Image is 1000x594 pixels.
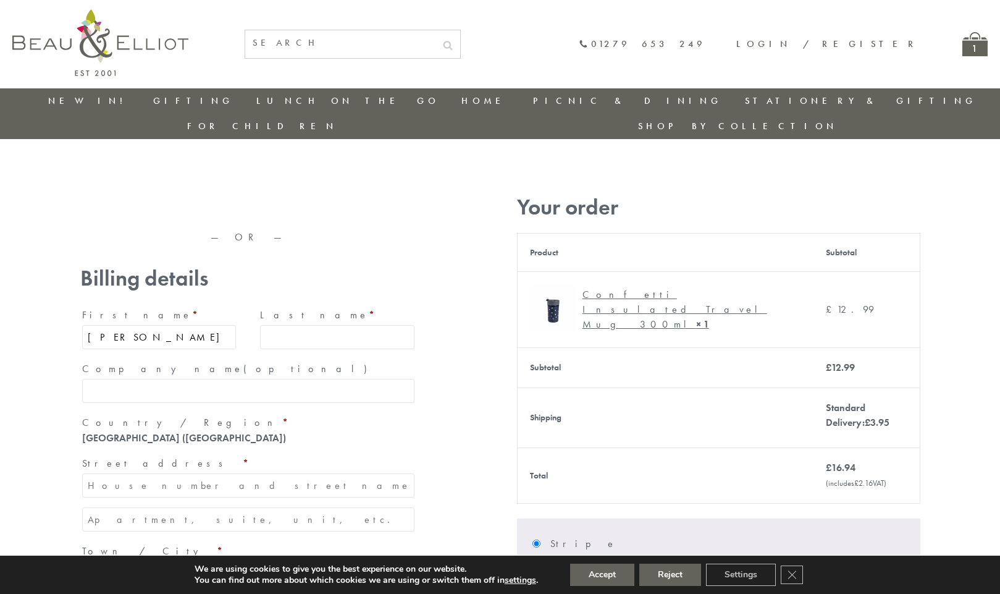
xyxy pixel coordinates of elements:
[78,190,248,219] iframe: Secure express checkout frame
[579,39,705,49] a: 01279 653 249
[826,461,855,474] bdi: 16.94
[706,564,776,586] button: Settings
[82,413,414,433] label: Country / Region
[736,38,919,50] a: Login / Register
[639,564,701,586] button: Reject
[826,303,874,316] bdi: 12.99
[82,473,414,498] input: House number and street name
[82,541,414,561] label: Town / City
[854,478,859,488] span: £
[80,266,416,291] h3: Billing details
[260,305,414,325] label: Last name
[195,575,538,586] p: You can find out more about which cookies we are using or switch them off in .
[195,564,538,575] p: We are using cookies to give you the best experience on our website.
[745,95,977,107] a: Stationery & Gifting
[153,95,233,107] a: Gifting
[243,362,374,375] span: (optional)
[82,507,414,532] input: Apartment, suite, unit, etc. (optional)
[530,284,801,335] a: Confetti Insulated Travel Mug 350ml Confetti Insulated Travel Mug 300ml× 1
[854,478,873,488] span: 2.16
[187,120,337,132] a: For Children
[865,416,870,429] span: £
[813,233,920,271] th: Subtotal
[865,416,889,429] bdi: 3.95
[82,454,414,473] label: Street address
[82,359,414,379] label: Company name
[550,534,904,554] label: Stripe
[570,564,634,586] button: Accept
[249,190,419,219] iframe: Secure express checkout frame
[517,233,813,271] th: Product
[781,566,803,584] button: Close GDPR Cookie Banner
[517,195,920,220] h3: Your order
[826,478,886,488] small: (includes VAT)
[505,575,536,586] button: settings
[826,401,889,429] label: Standard Delivery:
[533,95,722,107] a: Picnic & Dining
[517,388,813,448] th: Shipping
[48,95,131,107] a: New in!
[826,303,837,316] span: £
[80,232,416,243] p: — OR —
[530,284,576,331] img: Confetti Insulated Travel Mug 350ml
[245,30,435,56] input: SEARCH
[962,32,988,56] a: 1
[12,9,188,76] img: logo
[696,318,709,331] strong: × 1
[826,361,831,374] span: £
[638,120,838,132] a: Shop by collection
[826,461,831,474] span: £
[582,287,792,332] div: Confetti Insulated Travel Mug 300ml
[826,361,855,374] bdi: 12.99
[461,95,511,107] a: Home
[82,305,237,325] label: First name
[256,95,439,107] a: Lunch On The Go
[517,347,813,388] th: Subtotal
[82,431,286,444] strong: [GEOGRAPHIC_DATA] ([GEOGRAPHIC_DATA])
[517,448,813,503] th: Total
